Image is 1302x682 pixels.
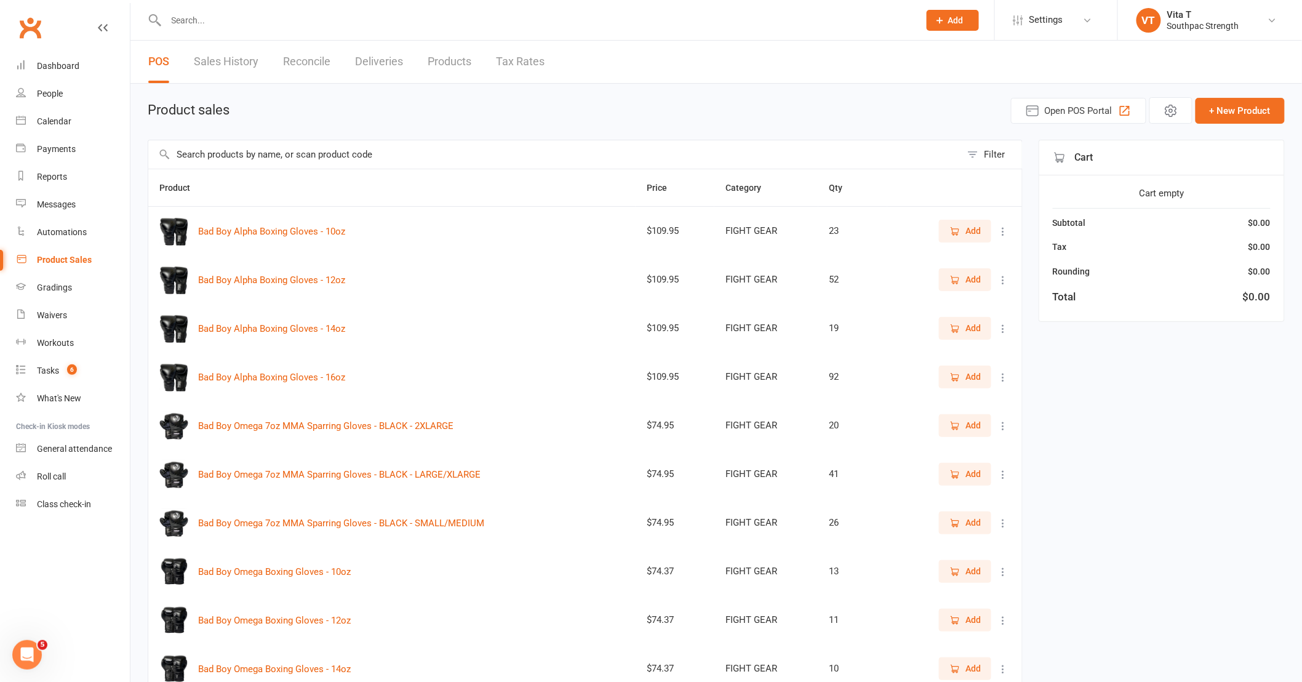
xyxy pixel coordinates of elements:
[37,444,112,454] div: General attendance
[198,516,484,531] button: Bad Boy Omega 7oz MMA Sparring Gloves - BLACK - SMALL/MEDIUM
[1053,216,1086,230] div: Subtotal
[16,219,130,246] a: Automations
[939,268,991,291] button: Add
[939,366,991,388] button: Add
[965,467,981,481] span: Add
[37,199,76,209] div: Messages
[37,310,67,320] div: Waivers
[37,116,71,126] div: Calendar
[67,364,77,375] span: 6
[162,12,911,29] input: Search...
[16,463,130,491] a: Roll call
[1053,265,1090,278] div: Rounding
[1248,240,1271,254] div: $0.00
[16,246,130,274] a: Product Sales
[647,420,703,431] div: $74.95
[1248,216,1271,230] div: $0.00
[16,80,130,108] a: People
[725,566,807,577] div: FIGHT GEAR
[725,323,807,334] div: FIGHT GEAR
[647,183,681,193] span: Price
[965,419,981,432] span: Add
[16,52,130,80] a: Dashboard
[1053,289,1076,305] div: Total
[159,183,204,193] span: Product
[948,15,964,25] span: Add
[939,657,991,680] button: Add
[984,147,1005,162] div: Filter
[647,615,703,625] div: $74.37
[198,419,453,433] button: Bad Boy Omega 7oz MMA Sparring Gloves - BLACK - 2XLARGE
[965,273,981,286] span: Add
[939,463,991,485] button: Add
[16,274,130,302] a: Gradings
[647,323,703,334] div: $109.95
[965,370,981,383] span: Add
[647,180,681,195] button: Price
[37,393,81,403] div: What's New
[965,564,981,578] span: Add
[194,41,258,83] a: Sales History
[829,518,876,528] div: 26
[829,183,857,193] span: Qty
[37,61,79,71] div: Dashboard
[159,180,204,195] button: Product
[725,518,807,528] div: FIGHT GEAR
[16,163,130,191] a: Reports
[939,317,991,339] button: Add
[829,664,876,674] div: 10
[355,41,403,83] a: Deliveries
[829,226,876,236] div: 23
[829,323,876,334] div: 19
[37,255,92,265] div: Product Sales
[927,10,979,31] button: Add
[148,103,230,118] h1: Product sales
[725,372,807,382] div: FIGHT GEAR
[16,191,130,219] a: Messages
[148,41,169,83] a: POS
[965,613,981,627] span: Add
[647,664,703,674] div: $74.37
[965,224,981,238] span: Add
[16,108,130,135] a: Calendar
[37,89,63,98] div: People
[16,135,130,163] a: Payments
[1243,289,1271,305] div: $0.00
[829,372,876,382] div: 92
[1039,140,1284,175] div: Cart
[198,370,345,385] button: Bad Boy Alpha Boxing Gloves - 16oz
[725,615,807,625] div: FIGHT GEAR
[725,664,807,674] div: FIGHT GEAR
[829,180,857,195] button: Qty
[1136,8,1161,33] div: VT
[38,640,47,650] span: 5
[15,12,46,43] a: Clubworx
[1045,103,1112,118] span: Open POS Portal
[198,564,351,579] button: Bad Boy Omega Boxing Gloves - 10oz
[725,420,807,431] div: FIGHT GEAR
[1053,186,1271,201] div: Cart empty
[939,511,991,534] button: Add
[939,609,991,631] button: Add
[647,372,703,382] div: $109.95
[37,338,74,348] div: Workouts
[939,220,991,242] button: Add
[1167,9,1239,20] div: Vita T
[16,357,130,385] a: Tasks 6
[725,469,807,479] div: FIGHT GEAR
[647,518,703,528] div: $74.95
[939,414,991,436] button: Add
[37,471,66,481] div: Roll call
[725,275,807,285] div: FIGHT GEAR
[725,226,807,236] div: FIGHT GEAR
[283,41,330,83] a: Reconcile
[198,613,351,628] button: Bad Boy Omega Boxing Gloves - 12oz
[1011,98,1146,124] button: Open POS Portal
[198,224,345,239] button: Bad Boy Alpha Boxing Gloves - 10oz
[965,321,981,335] span: Add
[1167,20,1239,31] div: Southpac Strength
[37,499,91,509] div: Class check-in
[647,226,703,236] div: $109.95
[16,491,130,518] a: Class kiosk mode
[16,385,130,412] a: What's New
